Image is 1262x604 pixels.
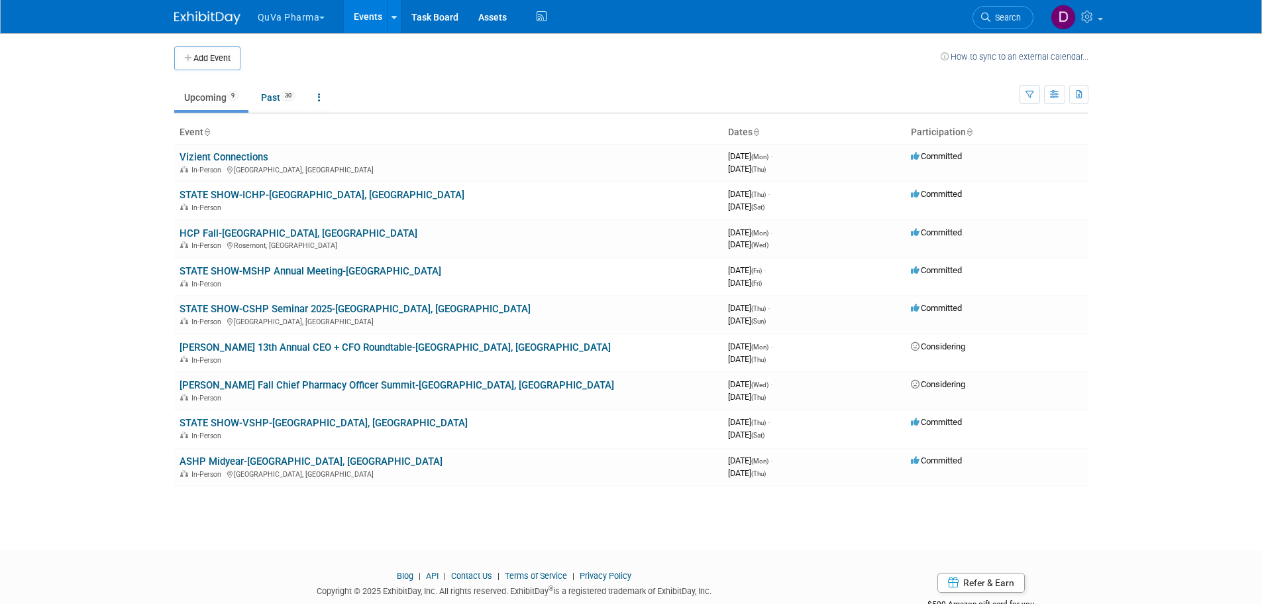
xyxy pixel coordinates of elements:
span: (Sun) [751,318,766,325]
a: [PERSON_NAME] 13th Annual CEO + CFO Roundtable-[GEOGRAPHIC_DATA], [GEOGRAPHIC_DATA] [180,341,611,353]
span: - [764,265,766,275]
a: API [426,571,439,581]
img: In-Person Event [180,241,188,248]
span: In-Person [191,318,225,326]
span: | [441,571,449,581]
span: [DATE] [728,303,770,313]
span: [DATE] [728,341,772,351]
a: Contact Us [451,571,492,581]
span: Committed [911,303,962,313]
th: Event [174,121,723,144]
span: In-Person [191,356,225,365]
span: (Fri) [751,280,762,287]
span: - [768,417,770,427]
span: [DATE] [728,164,766,174]
a: Past30 [251,85,305,110]
span: In-Person [191,204,225,212]
div: [GEOGRAPHIC_DATA], [GEOGRAPHIC_DATA] [180,316,717,326]
img: Danielle Mitchell [1051,5,1076,30]
a: How to sync to an external calendar... [941,52,1088,62]
span: In-Person [191,432,225,440]
span: [DATE] [728,316,766,326]
img: In-Person Event [180,204,188,210]
span: (Wed) [751,241,768,249]
a: HCP Fall-[GEOGRAPHIC_DATA], [GEOGRAPHIC_DATA] [180,227,417,239]
button: Add Event [174,46,240,70]
span: Search [990,13,1021,23]
a: ASHP Midyear-[GEOGRAPHIC_DATA], [GEOGRAPHIC_DATA] [180,455,443,467]
span: (Sat) [751,432,764,439]
span: 30 [281,91,295,101]
span: [DATE] [728,278,762,288]
span: [DATE] [728,151,772,161]
span: [DATE] [728,430,764,440]
span: [DATE] [728,354,766,364]
span: [DATE] [728,189,770,199]
a: Search [973,6,1033,29]
span: In-Person [191,470,225,479]
span: (Thu) [751,166,766,173]
span: In-Person [191,166,225,174]
img: In-Person Event [180,394,188,400]
img: In-Person Event [180,318,188,324]
span: - [768,303,770,313]
span: (Mon) [751,457,768,465]
span: (Thu) [751,470,766,477]
span: (Sat) [751,204,764,211]
span: [DATE] [728,379,772,389]
a: Terms of Service [505,571,567,581]
img: In-Person Event [180,432,188,438]
span: In-Person [191,394,225,402]
span: (Thu) [751,394,766,401]
span: In-Person [191,241,225,250]
span: Committed [911,189,962,199]
a: STATE SHOW-VSHP-[GEOGRAPHIC_DATA], [GEOGRAPHIC_DATA] [180,417,468,429]
span: - [768,189,770,199]
span: [DATE] [728,265,766,275]
a: STATE SHOW-MSHP Annual Meeting-[GEOGRAPHIC_DATA] [180,265,441,277]
span: - [770,151,772,161]
span: (Thu) [751,419,766,426]
span: (Thu) [751,356,766,363]
a: Upcoming9 [174,85,248,110]
span: (Mon) [751,229,768,237]
span: (Fri) [751,267,762,274]
span: [DATE] [728,455,772,465]
span: | [494,571,503,581]
div: [GEOGRAPHIC_DATA], [GEOGRAPHIC_DATA] [180,468,717,479]
img: In-Person Event [180,166,188,172]
span: [DATE] [728,417,770,427]
span: Committed [911,455,962,465]
sup: ® [549,585,553,592]
span: [DATE] [728,392,766,402]
span: | [415,571,424,581]
span: In-Person [191,280,225,288]
th: Participation [906,121,1088,144]
span: Committed [911,265,962,275]
span: Committed [911,227,962,237]
a: Privacy Policy [580,571,631,581]
a: [PERSON_NAME] Fall Chief Pharmacy Officer Summit-[GEOGRAPHIC_DATA], [GEOGRAPHIC_DATA] [180,379,614,391]
div: [GEOGRAPHIC_DATA], [GEOGRAPHIC_DATA] [180,164,717,174]
span: (Thu) [751,191,766,198]
span: [DATE] [728,202,764,211]
span: (Mon) [751,343,768,351]
span: | [569,571,578,581]
span: - [770,379,772,389]
th: Dates [723,121,906,144]
a: Sort by Event Name [203,127,210,137]
span: Committed [911,417,962,427]
img: ExhibitDay [174,11,240,25]
span: (Wed) [751,381,768,389]
a: STATE SHOW-ICHP-[GEOGRAPHIC_DATA], [GEOGRAPHIC_DATA] [180,189,464,201]
span: Considering [911,379,965,389]
span: [DATE] [728,227,772,237]
a: Refer & Earn [937,573,1025,593]
img: In-Person Event [180,470,188,477]
a: Vizient Connections [180,151,268,163]
img: In-Person Event [180,280,188,286]
span: [DATE] [728,468,766,478]
span: (Mon) [751,153,768,160]
span: - [770,455,772,465]
a: STATE SHOW-CSHP Seminar 2025-[GEOGRAPHIC_DATA], [GEOGRAPHIC_DATA] [180,303,531,315]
